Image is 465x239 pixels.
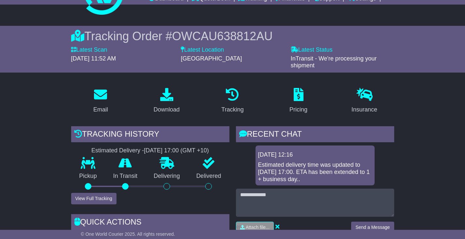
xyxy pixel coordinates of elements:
[217,86,248,116] a: Tracking
[105,173,146,180] p: In Transit
[221,105,243,114] div: Tracking
[71,126,229,144] div: Tracking history
[71,46,107,54] label: Latest Scan
[153,105,179,114] div: Download
[146,173,188,180] p: Delivering
[71,147,229,154] div: Estimated Delivery -
[291,55,377,69] span: InTransit - We're processing your shipment
[172,29,272,43] span: OWCAU638812AU
[351,222,394,233] button: Send a Message
[71,173,105,180] p: Pickup
[149,86,184,116] a: Download
[93,105,108,114] div: Email
[81,231,175,237] span: © One World Courier 2025. All rights reserved.
[71,29,394,43] div: Tracking Order #
[347,86,381,116] a: Insurance
[285,86,312,116] a: Pricing
[144,147,209,154] div: [DATE] 17:00 (GMT +10)
[181,46,224,54] label: Latest Location
[258,151,372,159] div: [DATE] 12:16
[291,46,333,54] label: Latest Status
[89,86,112,116] a: Email
[289,105,307,114] div: Pricing
[71,55,116,62] span: [DATE] 11:52 AM
[71,214,229,232] div: Quick Actions
[258,162,372,183] div: Estimated delivery time was updated to [DATE] 17:00. ETA has been extended to 1 + business day..
[181,55,242,62] span: [GEOGRAPHIC_DATA]
[71,193,116,204] button: View Full Tracking
[236,126,394,144] div: RECENT CHAT
[351,105,377,114] div: Insurance
[188,173,229,180] p: Delivered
